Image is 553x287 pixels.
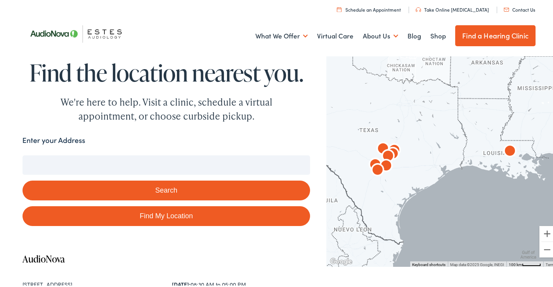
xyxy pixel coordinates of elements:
[412,261,446,266] button: Keyboard shortcuts
[23,205,310,224] a: Find My Location
[328,255,354,265] a: Open this area in Google Maps (opens a new window)
[255,20,308,49] a: What We Offer
[377,156,395,174] div: AudioNova
[23,58,310,84] h1: Find the location nearest you.
[328,255,354,265] img: Google
[501,141,519,160] div: AudioNova
[407,20,421,49] a: Blog
[337,5,401,11] a: Schedule an Appointment
[416,6,421,10] img: utility icon
[455,24,536,45] a: Find a Hearing Clinic
[337,5,342,10] img: utility icon
[23,154,310,173] input: Enter your address or zip code
[416,5,489,11] a: Take Online [MEDICAL_DATA]
[366,155,385,173] div: AudioNova
[23,179,310,199] button: Search
[23,279,161,287] div: [STREET_ADDRESS]
[506,260,543,265] button: Map Scale: 100 km per 45 pixels
[450,261,504,265] span: Map data ©2025 Google, INEGI
[374,139,392,157] div: AudioNova
[504,5,535,11] a: Contact Us
[363,20,398,49] a: About Us
[172,279,191,287] strong: [DATE]:
[317,20,354,49] a: Virtual Care
[430,20,446,49] a: Shop
[383,144,402,162] div: AudioNova
[509,261,522,265] span: 100 km
[385,140,404,159] div: AudioNova
[379,146,397,165] div: AudioNova
[504,6,509,10] img: utility icon
[42,94,291,122] div: We're here to help. Visit a clinic, schedule a virtual appointment, or choose curbside pickup.
[23,133,85,144] label: Enter your Address
[368,160,387,179] div: AudioNova
[23,251,65,264] a: AudioNova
